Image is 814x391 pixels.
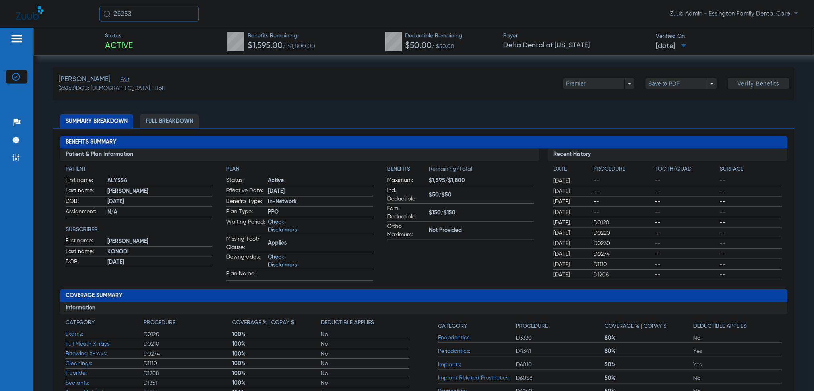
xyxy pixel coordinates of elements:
[321,340,409,348] span: No
[593,261,652,268] span: D1110
[120,77,128,84] span: Edit
[248,32,315,40] span: Benefits Remaining
[232,319,294,327] h4: Coverage % | Copay $
[226,218,265,234] span: Waiting Period:
[655,229,717,237] span: --
[553,239,587,247] span: [DATE]
[655,219,717,227] span: --
[107,237,213,246] span: [PERSON_NAME]
[143,331,232,338] span: D0120
[105,32,133,40] span: Status
[693,347,782,355] span: Yes
[66,319,143,330] app-breakdown-title: Category
[516,361,605,369] span: D6010
[268,254,297,268] a: Check Disclaimers
[268,239,373,247] span: Applies
[655,250,717,258] span: --
[720,250,782,258] span: --
[321,360,409,368] span: No
[645,78,717,89] button: Save to PDF
[283,43,315,50] span: / $1,800.00
[66,176,105,186] span: First name:
[593,198,652,206] span: --
[107,208,213,216] span: N/A
[593,177,652,185] span: --
[226,235,265,252] span: Missing Tooth Clause:
[432,44,454,49] span: / $50.00
[10,34,23,43] img: hamburger-icon
[143,360,232,368] span: D1110
[226,270,265,280] span: Plan Name:
[605,361,693,369] span: 50%
[60,148,540,161] h3: Patient & Plan Information
[553,229,587,237] span: [DATE]
[60,136,788,149] h2: Benefits Summary
[655,165,717,173] h4: Tooth/Quad
[593,187,652,195] span: --
[405,32,462,40] span: Deductible Remaining
[655,261,717,268] span: --
[605,319,693,333] app-breakdown-title: Coverage % | Copay $
[66,319,95,327] h4: Category
[593,229,652,237] span: D0220
[720,165,782,176] app-breakdown-title: Surface
[503,41,649,51] span: Delta Dental of [US_STATE]
[670,10,798,18] span: Zuub Admin - Essington Family Dental Care
[66,247,105,257] span: Last name:
[438,347,516,356] span: Periodontics:
[720,208,782,216] span: --
[438,374,516,382] span: Implant Related Prosthetics:
[693,361,782,369] span: Yes
[321,331,409,338] span: No
[99,6,199,22] input: Search for patients
[143,370,232,377] span: D1208
[107,177,213,185] span: ALYSSA
[66,187,105,196] span: Last name:
[143,379,232,387] span: D1351
[503,32,649,40] span: Payer
[655,177,717,185] span: --
[429,209,534,217] span: $150/$150
[66,165,213,173] h4: Patient
[321,350,409,358] span: No
[438,361,516,369] span: Implants:
[143,319,232,330] app-breakdown-title: Procedure
[66,340,143,348] span: Full Mouth X-rays:
[720,271,782,279] span: --
[593,165,652,176] app-breakdown-title: Procedure
[655,271,717,279] span: --
[58,74,110,84] span: [PERSON_NAME]
[143,319,175,327] h4: Procedure
[268,177,373,185] span: Active
[66,369,143,377] span: Fluoride:
[593,250,652,258] span: D0274
[268,208,373,216] span: PPO
[321,319,374,327] h4: Deductible Applies
[737,80,779,87] span: Verify Benefits
[268,219,297,233] a: Check Disclaimers
[232,379,321,387] span: 100%
[655,239,717,247] span: --
[226,187,265,196] span: Effective Date:
[563,78,634,89] button: Premier
[553,219,587,227] span: [DATE]
[387,176,426,186] span: Maximum:
[605,347,693,355] span: 80%
[429,177,534,185] span: $1,595/$1,800
[593,271,652,279] span: D1206
[693,374,782,382] span: No
[232,340,321,348] span: 100%
[593,208,652,216] span: --
[232,370,321,377] span: 100%
[438,334,516,342] span: Endodontics:
[387,165,429,176] app-breakdown-title: Benefits
[429,226,534,235] span: Not Provided
[438,319,516,333] app-breakdown-title: Category
[429,165,534,176] span: Remaining/Total
[720,187,782,195] span: --
[655,187,717,195] span: --
[655,165,717,176] app-breakdown-title: Tooth/Quad
[66,330,143,338] span: Exams:
[143,340,232,348] span: D0210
